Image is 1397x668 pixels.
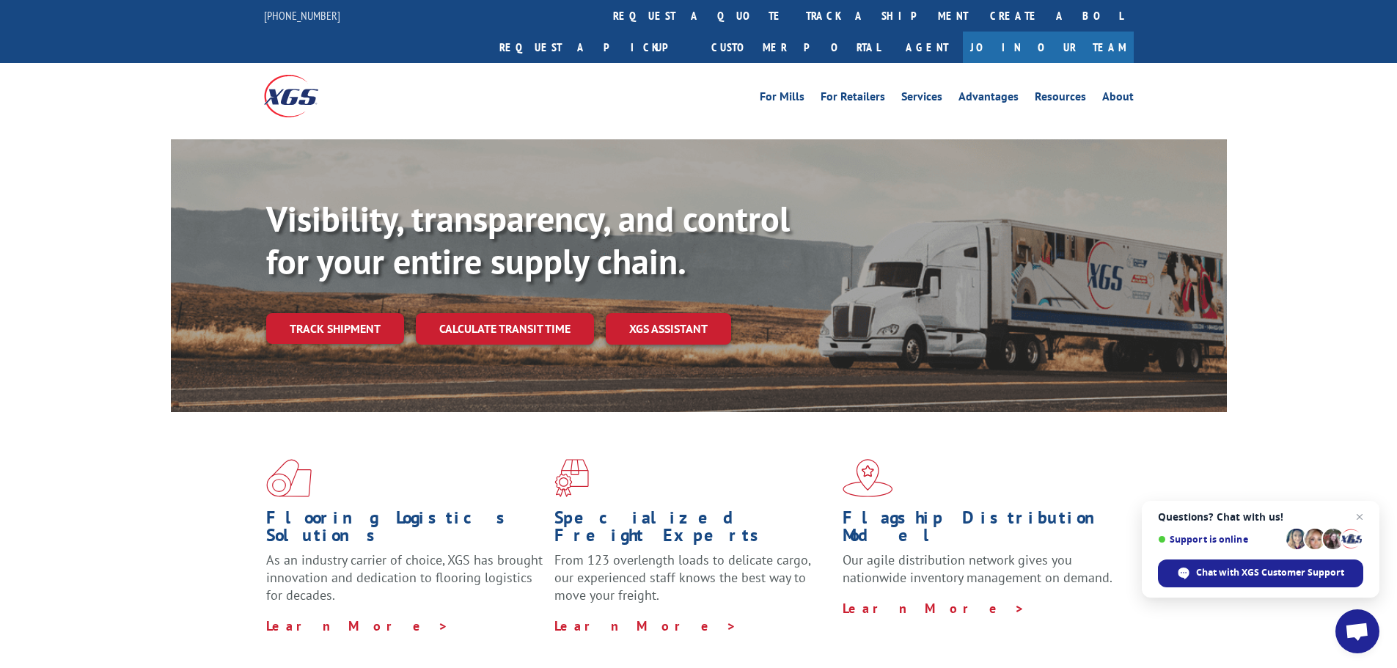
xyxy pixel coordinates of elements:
[1158,511,1363,523] span: Questions? Chat with us!
[606,313,731,345] a: XGS ASSISTANT
[488,32,700,63] a: Request a pickup
[843,551,1112,586] span: Our agile distribution network gives you nationwide inventory management on demand.
[266,509,543,551] h1: Flooring Logistics Solutions
[1351,508,1368,526] span: Close chat
[416,313,594,345] a: Calculate transit time
[554,509,832,551] h1: Specialized Freight Experts
[554,617,737,634] a: Learn More >
[264,8,340,23] a: [PHONE_NUMBER]
[891,32,963,63] a: Agent
[843,509,1120,551] h1: Flagship Distribution Model
[901,91,942,107] a: Services
[1158,559,1363,587] div: Chat with XGS Customer Support
[843,600,1025,617] a: Learn More >
[843,459,893,497] img: xgs-icon-flagship-distribution-model-red
[1158,534,1281,545] span: Support is online
[554,551,832,617] p: From 123 overlength loads to delicate cargo, our experienced staff knows the best way to move you...
[700,32,891,63] a: Customer Portal
[963,32,1134,63] a: Join Our Team
[554,459,589,497] img: xgs-icon-focused-on-flooring-red
[1335,609,1379,653] div: Open chat
[266,551,543,603] span: As an industry carrier of choice, XGS has brought innovation and dedication to flooring logistics...
[1196,566,1344,579] span: Chat with XGS Customer Support
[821,91,885,107] a: For Retailers
[266,313,404,344] a: Track shipment
[760,91,804,107] a: For Mills
[1035,91,1086,107] a: Resources
[266,196,790,284] b: Visibility, transparency, and control for your entire supply chain.
[958,91,1019,107] a: Advantages
[1102,91,1134,107] a: About
[266,617,449,634] a: Learn More >
[266,459,312,497] img: xgs-icon-total-supply-chain-intelligence-red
